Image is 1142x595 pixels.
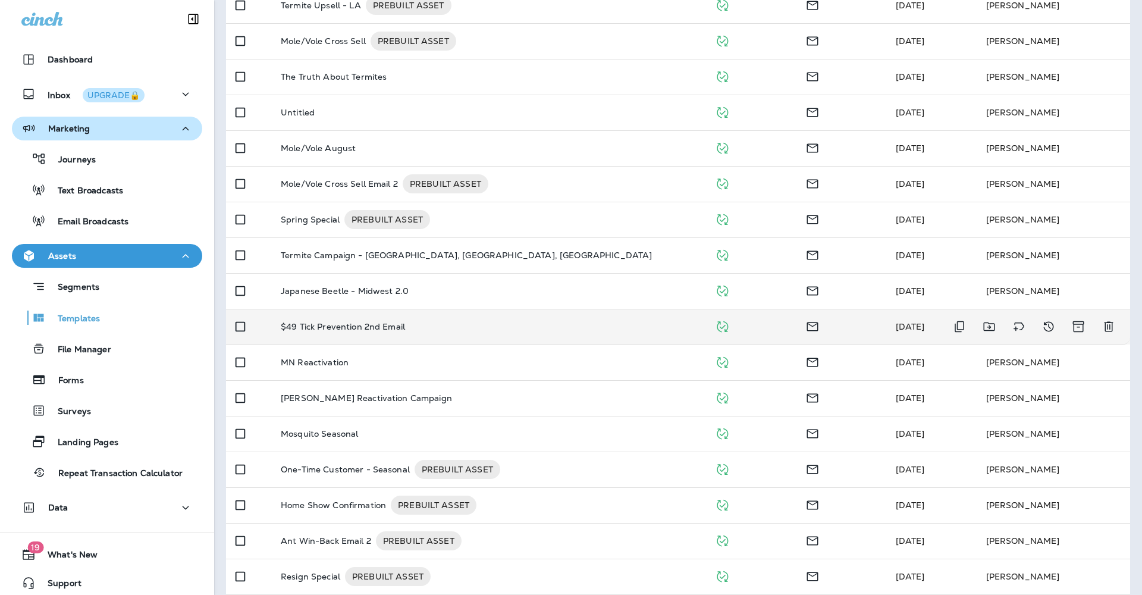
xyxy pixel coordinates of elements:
span: Published [715,356,730,367]
span: Email [805,463,820,474]
div: UPGRADE🔒 [87,91,140,99]
div: PREBUILT ASSET [344,210,430,229]
td: [PERSON_NAME] [977,130,1130,166]
span: Published [715,70,730,81]
td: [PERSON_NAME] [977,23,1130,59]
button: Surveys [12,398,202,423]
div: PREBUILT ASSET [345,567,431,586]
button: Add tags [1007,315,1031,339]
button: Support [12,571,202,595]
p: Forms [46,375,84,387]
td: [PERSON_NAME] [977,487,1130,523]
p: Repeat Transaction Calculator [46,468,183,480]
p: Dashboard [48,55,93,64]
button: Forms [12,367,202,392]
p: Untitled [281,108,315,117]
span: Email [805,213,820,224]
p: Home Show Confirmation [281,496,386,515]
span: PREBUILT ASSET [345,571,431,583]
p: Journeys [46,155,96,166]
button: Text Broadcasts [12,177,202,202]
p: Resign Special [281,567,340,586]
span: Caitlyn Wade [896,357,925,368]
p: MN Reactivation [281,358,349,367]
span: Caitlyn Wade [896,464,925,475]
span: PREBUILT ASSET [403,178,488,190]
p: Assets [48,251,76,261]
p: Data [48,503,68,512]
p: One-Time Customer - Seasonal [281,460,410,479]
p: Inbox [48,88,145,101]
p: Termite Campaign - [GEOGRAPHIC_DATA], [GEOGRAPHIC_DATA], [GEOGRAPHIC_DATA] [281,250,652,260]
button: InboxUPGRADE🔒 [12,82,202,106]
div: PREBUILT ASSET [376,531,462,550]
p: $49 Tick Prevention 2nd Email [281,322,405,331]
span: Caitlyn Wade [896,178,925,189]
span: Published [715,284,730,295]
p: Segments [46,282,99,294]
td: [PERSON_NAME] [977,59,1130,95]
span: Published [715,142,730,152]
p: File Manager [46,345,111,356]
span: PREBUILT ASSET [371,35,456,47]
td: [PERSON_NAME] [977,345,1130,380]
span: Caitlyn Wade [896,286,925,296]
button: Move to folder [977,315,1001,339]
p: Spring Special [281,210,340,229]
span: Published [715,213,730,224]
td: [PERSON_NAME] [977,237,1130,273]
span: Caitlyn Wade [896,250,925,261]
span: Caitlyn Wade [896,36,925,46]
span: Email [805,35,820,45]
p: [PERSON_NAME] Reactivation Campaign [281,393,452,403]
span: Support [36,578,81,593]
button: Journeys [12,146,202,171]
button: Repeat Transaction Calculator [12,460,202,485]
p: Ant Win-Back Email 2 [281,531,371,550]
p: Text Broadcasts [46,186,123,197]
span: Email [805,177,820,188]
td: [PERSON_NAME] [977,380,1130,416]
button: Archive [1066,315,1091,339]
span: Caitlyn Wade [896,571,925,582]
span: Published [715,249,730,259]
span: Caitlyn Wade [896,321,925,332]
span: Published [715,499,730,509]
span: Email [805,284,820,295]
span: PREBUILT ASSET [415,464,500,475]
button: Marketing [12,117,202,140]
p: Mole/Vole Cross Sell [281,32,366,51]
span: What's New [36,550,98,564]
td: [PERSON_NAME] [977,523,1130,559]
span: Published [715,427,730,438]
p: Marketing [48,124,90,133]
p: Surveys [46,406,91,418]
p: Email Broadcasts [46,217,128,228]
div: PREBUILT ASSET [415,460,500,479]
button: View Changelog [1037,315,1061,339]
span: Caitlyn Wade [896,143,925,154]
span: Email [805,142,820,152]
button: Delete [1097,315,1121,339]
span: Published [715,35,730,45]
span: Email [805,70,820,81]
button: Email Broadcasts [12,208,202,233]
span: Caitlyn Wade [896,71,925,82]
td: [PERSON_NAME] [977,452,1130,487]
span: Published [715,463,730,474]
span: Email [805,320,820,331]
td: [PERSON_NAME] [977,416,1130,452]
span: Caitlyn Wade [896,428,925,439]
div: PREBUILT ASSET [391,496,476,515]
button: Collapse Sidebar [177,7,210,31]
td: [PERSON_NAME] [977,95,1130,130]
span: Caitlyn Wade [896,535,925,546]
span: Published [715,320,730,331]
button: UPGRADE🔒 [83,88,145,102]
p: Mosquito Seasonal [281,429,358,439]
span: Published [715,177,730,188]
span: Email [805,392,820,402]
button: Landing Pages [12,429,202,454]
span: Published [715,534,730,545]
p: Mole/Vole Cross Sell Email 2 [281,174,398,193]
